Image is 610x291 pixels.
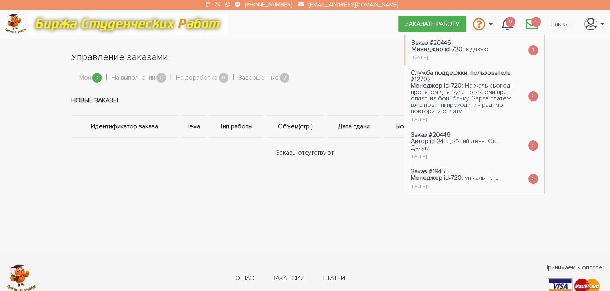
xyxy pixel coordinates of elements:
[404,164,505,194] a: Заказ #19455 Менеджер id-720: унікальність [DATE]
[112,73,155,83] a: На выполнении
[506,17,515,27] span: 9
[326,115,382,137] th: Дата сдачи
[411,117,516,122] div: [DATE]
[382,115,449,137] th: Бюджет(UAH)
[398,16,466,32] a: Заказать работу
[322,274,345,283] a: Статьи
[466,45,488,53] span: є дякую
[156,73,166,83] span: 0
[411,69,511,83] strong: Служба поддержки, пользователь #12702
[411,174,463,182] strong: Менеджер id-720:
[71,137,539,167] td: Заказы отсутствуют
[71,86,539,116] td: Новые заказы
[411,167,449,175] strong: Заказ #19455
[545,16,578,31] a: Заказы
[411,184,499,189] div: [DATE]
[404,65,522,127] a: Служба поддержки, пользователь #12702 Менеджер id-720: На жаль сьогодні протягом дня були проблем...
[28,13,228,35] img: motto-12e01f5a76059d5f6a28199ef077b1f78e012cfde436ab5cf1d4517935686d32.gif
[411,137,498,152] span: Добрий день. Ок. Дякую
[238,73,279,83] a: Завершенные
[79,73,91,83] a: Мои
[180,115,207,137] th: Тема
[280,73,290,83] span: 2
[411,82,463,90] strong: Менеджер id-720:
[71,50,539,64] h1: Управление заказами
[528,174,538,184] span: 0
[495,13,519,34] a: 9
[411,131,450,139] strong: Заказ #20446
[411,154,516,159] div: [DATE]
[309,1,398,8] a: [EMAIL_ADDRESS][DOMAIN_NAME]
[235,274,254,283] a: О нас
[176,73,218,83] a: На доработке
[412,55,488,60] div: [DATE]
[411,82,515,115] span: На жаль сьогодні протягом дня були проблеми при оплаті на боці банку. Зараз платежі вже повинні п...
[528,140,538,151] span: 0
[71,115,180,137] th: Идентификатор заказа
[207,115,265,137] th: Тип работы
[528,45,538,55] span: 1
[4,14,26,34] img: logo-c4363faeb99b52c628a42810ed6dfb4293a56d4e4775eb116515dfe7f33672af.png
[265,115,326,137] th: Объем(стр.)
[411,137,445,145] strong: Автор id-24:
[412,45,464,53] strong: Менеджер id-720:
[412,39,451,47] strong: Заказ #20446
[544,263,604,272] span: Принимаем к оплате:
[405,35,495,65] a: Заказ #20446 Менеджер id-720: є дякую [DATE]
[92,73,102,83] span: 0
[245,1,292,8] a: [PHONE_NUMBER]
[272,274,305,283] a: Вакансии
[528,91,538,101] span: 0
[519,13,545,34] a: 1
[465,174,499,182] span: унікальність
[219,73,228,83] span: 0
[404,127,522,164] a: Заказ #20446 Автор id-24: Добрий день. Ок. Дякую [DATE]
[531,17,541,27] span: 1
